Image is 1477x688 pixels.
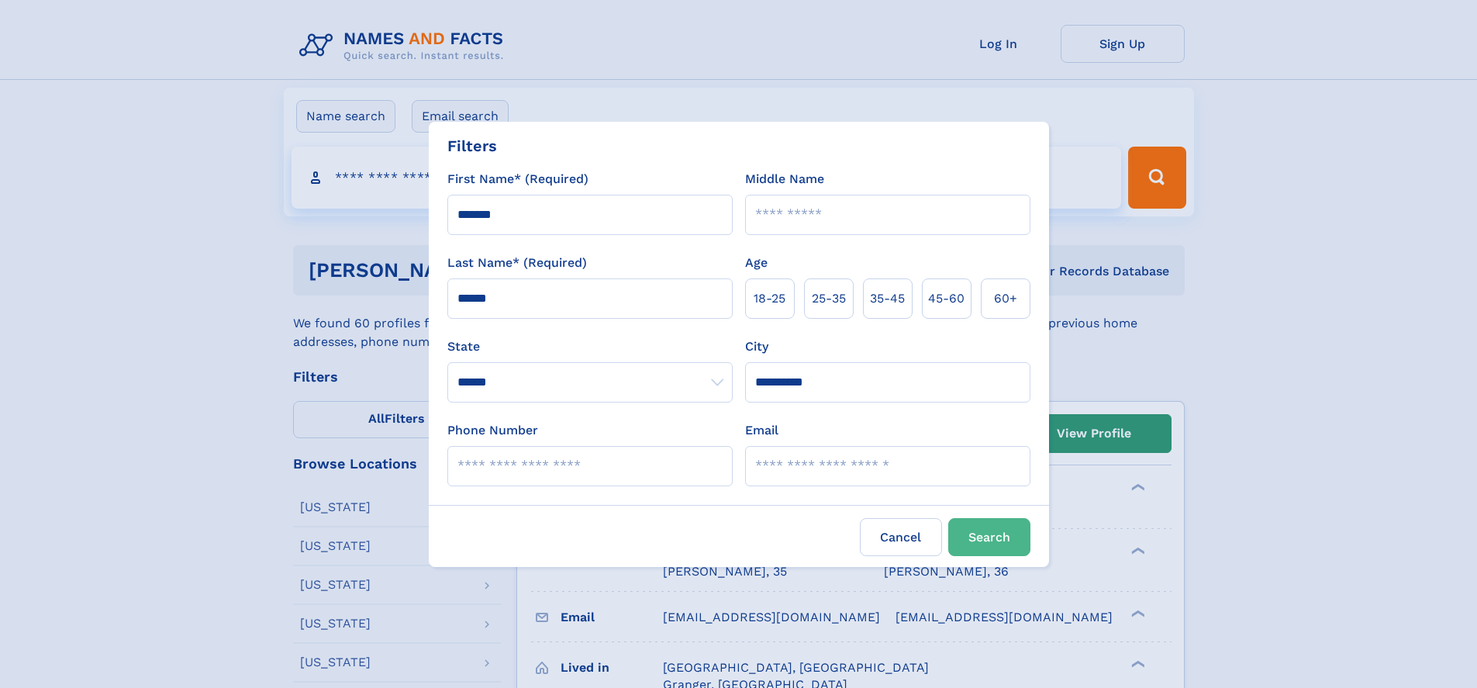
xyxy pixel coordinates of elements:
label: First Name* (Required) [447,170,588,188]
label: Age [745,254,768,272]
label: Email [745,421,778,440]
label: Middle Name [745,170,824,188]
label: Phone Number [447,421,538,440]
span: 60+ [994,289,1017,308]
label: State [447,337,733,356]
label: City [745,337,768,356]
label: Cancel [860,518,942,556]
button: Search [948,518,1030,556]
span: 18‑25 [754,289,785,308]
label: Last Name* (Required) [447,254,587,272]
span: 45‑60 [928,289,965,308]
span: 35‑45 [870,289,905,308]
span: 25‑35 [812,289,846,308]
div: Filters [447,134,497,157]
